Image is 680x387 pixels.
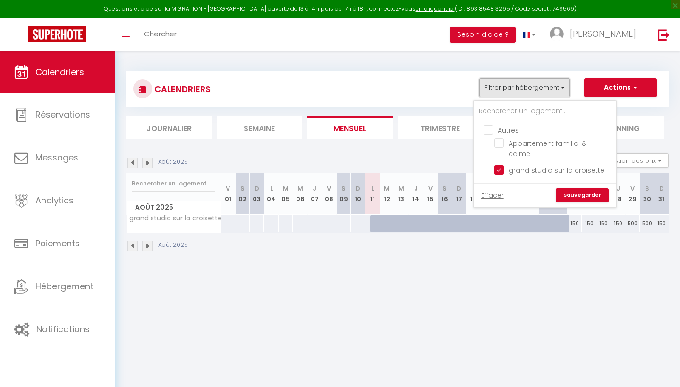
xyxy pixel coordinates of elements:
[307,116,393,139] li: Mensuel
[596,215,611,232] div: 150
[341,184,346,193] abbr: S
[270,184,273,193] abbr: L
[450,27,516,43] button: Besoin d'aide ?
[221,173,236,215] th: 01
[611,215,626,232] div: 150
[152,78,211,100] h3: CALENDRIERS
[474,103,616,120] input: Rechercher un logement...
[408,173,423,215] th: 14
[625,173,640,215] th: 29
[217,116,303,139] li: Semaine
[659,184,664,193] abbr: D
[351,173,365,215] th: 10
[414,184,418,193] abbr: J
[240,184,245,193] abbr: S
[578,116,664,139] li: Planning
[8,4,36,32] button: Open LiveChat chat widget
[35,237,80,249] span: Paiements
[35,66,84,78] span: Calendriers
[132,175,215,192] input: Rechercher un logement...
[137,18,184,51] a: Chercher
[250,173,264,215] th: 03
[356,184,360,193] abbr: D
[473,100,617,208] div: Filtrer par hébergement
[158,241,188,250] p: Août 2025
[654,173,669,215] th: 31
[611,173,626,215] th: 28
[327,184,331,193] abbr: V
[255,184,259,193] abbr: D
[630,184,635,193] abbr: V
[457,184,461,193] abbr: D
[398,116,484,139] li: Trimestre
[428,184,433,193] abbr: V
[128,215,222,222] span: grand studio sur la croisette
[479,78,570,97] button: Filtrer par hébergement
[126,116,212,139] li: Journalier
[235,173,250,215] th: 02
[423,173,438,215] th: 15
[550,27,564,41] img: ...
[380,173,394,215] th: 12
[640,215,654,232] div: 500
[279,173,293,215] th: 05
[481,190,504,201] a: Effacer
[384,184,390,193] abbr: M
[654,215,669,232] div: 150
[399,184,404,193] abbr: M
[307,173,322,215] th: 07
[226,184,230,193] abbr: V
[313,184,316,193] abbr: J
[365,173,380,215] th: 11
[158,158,188,167] p: Août 2025
[36,323,90,335] span: Notifications
[616,184,620,193] abbr: J
[598,153,669,168] button: Gestion des prix
[472,184,475,193] abbr: L
[336,173,351,215] th: 09
[35,194,74,206] span: Analytics
[127,201,221,214] span: Août 2025
[640,173,654,215] th: 30
[264,173,279,215] th: 04
[293,173,307,215] th: 06
[35,109,90,120] span: Réservations
[452,173,467,215] th: 17
[658,29,670,41] img: logout
[35,280,93,292] span: Hébergement
[322,173,337,215] th: 08
[556,188,609,202] a: Sauvegarder
[28,26,86,42] img: Super Booking
[467,173,481,215] th: 18
[568,215,582,232] div: 150
[35,151,78,163] span: Messages
[371,184,374,193] abbr: L
[570,28,636,40] span: [PERSON_NAME]
[442,184,447,193] abbr: S
[283,184,289,193] abbr: M
[297,184,303,193] abbr: M
[437,173,452,215] th: 16
[394,173,409,215] th: 13
[625,215,640,232] div: 500
[416,5,455,13] a: en cliquant ici
[645,184,649,193] abbr: S
[543,18,648,51] a: ... [PERSON_NAME]
[144,29,177,39] span: Chercher
[582,215,596,232] div: 150
[509,139,586,159] span: Appartement familial & calme
[584,78,657,97] button: Actions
